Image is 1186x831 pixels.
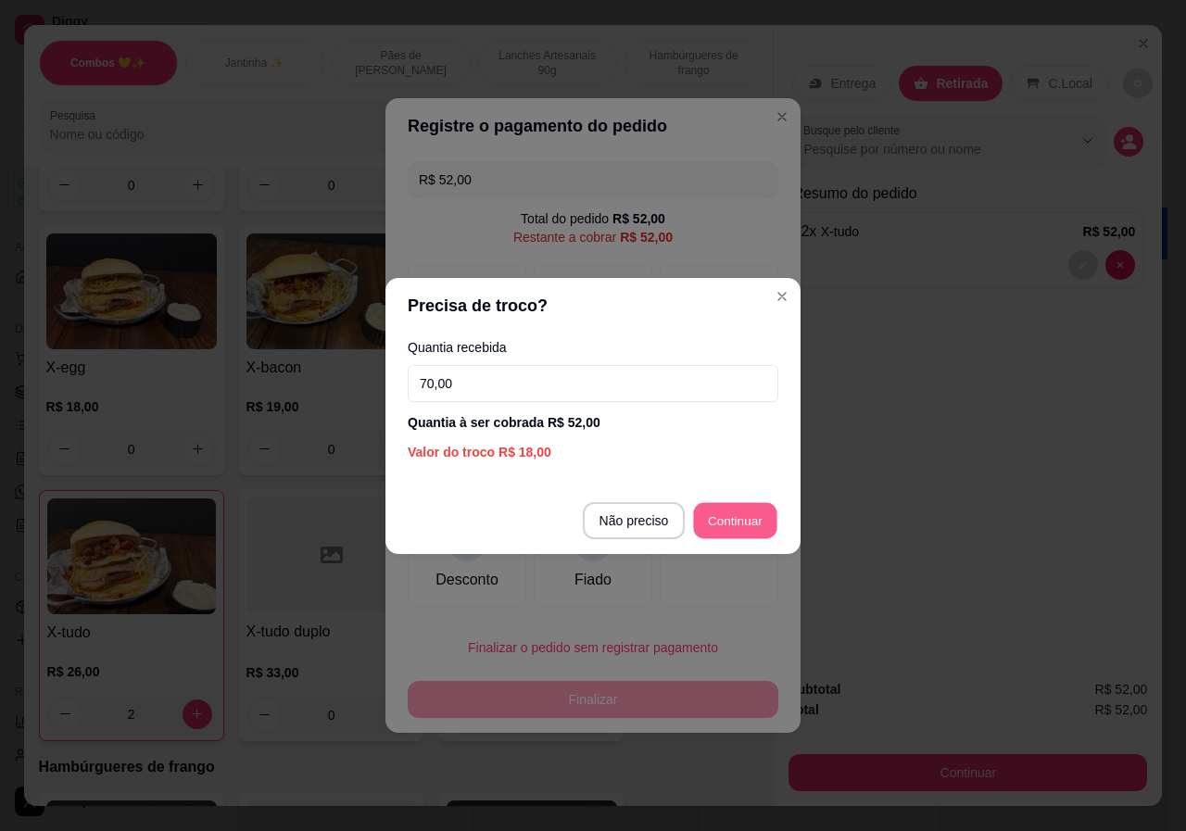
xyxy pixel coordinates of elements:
button: Close [767,282,797,311]
div: Quantia à ser cobrada R$ 52,00 [408,413,778,432]
div: Valor do troco R$ 18,00 [408,443,778,461]
button: Não preciso [583,502,686,539]
button: Continuar [694,502,777,538]
header: Precisa de troco? [385,278,801,334]
label: Quantia recebida [408,341,778,354]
